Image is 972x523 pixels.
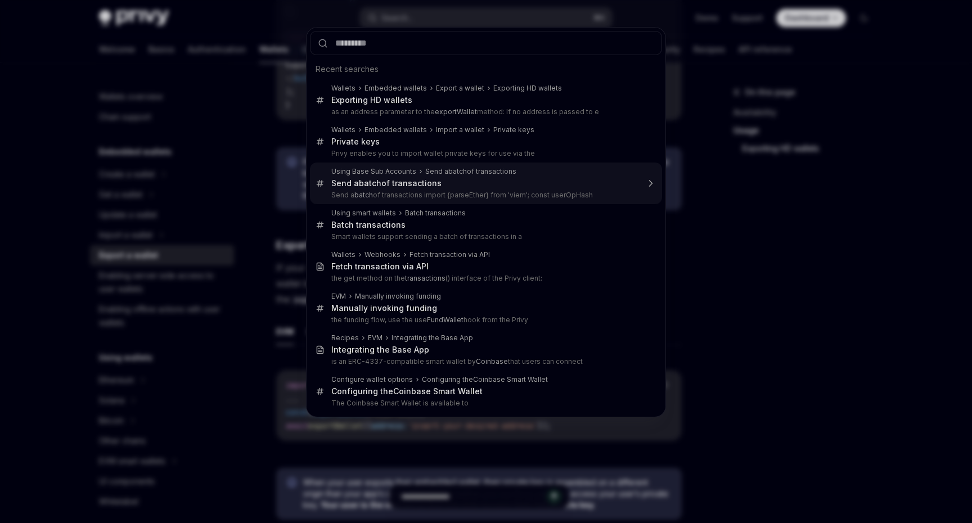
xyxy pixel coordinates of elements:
div: Private keys [493,125,534,134]
div: EVM [331,292,346,301]
p: the get method on the () interface of the Privy client: [331,274,638,283]
div: Send a of transactions [425,167,516,176]
div: s [331,220,406,230]
div: Integrating the Base App [331,345,429,355]
div: Embedded wallets [364,84,427,93]
div: Using Base Sub Accounts [331,167,416,176]
div: Manually invoking funding [355,292,441,301]
div: Fetch transaction via API [331,261,429,272]
div: Configuring the se Smart Wallet [331,386,483,396]
p: The Coinbase Smart Wallet is available to [331,399,638,408]
b: batch [354,191,373,199]
div: Wallets [331,125,355,134]
div: Integrating the Base App [391,333,473,342]
div: EVM [368,333,382,342]
div: Wallets [331,250,355,259]
b: FundWallet [427,315,463,324]
b: Batch transaction [405,209,462,217]
div: Embedded wallets [364,125,427,134]
p: Smart wallets support sending a batch of transactions in a [331,232,638,241]
div: Configuring the se Smart Wallet [422,375,548,384]
div: s [331,137,380,147]
p: Privy enables you to import wallet private keys for use via the [331,149,638,158]
div: Configure wallet options [331,375,413,384]
p: Send a of transactions import {parseEther} from 'viem'; const userOpHash [331,191,638,200]
div: Manually invoking funding [331,303,437,313]
b: Coinbase [476,357,508,366]
b: Coinba [393,386,421,396]
b: exportWallet [435,107,477,116]
div: Using smart wallets [331,209,396,218]
div: Exporting HD wallets [493,84,562,93]
b: batch [448,167,467,175]
div: Import a wallet [436,125,484,134]
div: Recipes [331,333,359,342]
div: Wallets [331,84,355,93]
div: Export a wallet [436,84,484,93]
b: batch [359,178,381,188]
span: Recent searches [316,64,379,75]
div: s [405,209,466,218]
p: the funding flow, use the use hook from the Privy [331,315,638,324]
b: transactions [405,274,445,282]
div: Fetch transaction via API [409,250,490,259]
div: Send a of transactions [331,178,442,188]
p: as an address parameter to the method: If no address is passed to e [331,107,638,116]
p: is an ERC-4337-compatible smart wallet by that users can connect [331,357,638,366]
b: Coinba [473,375,497,384]
div: Exporting HD wallets [331,95,412,105]
div: Webhooks [364,250,400,259]
b: Private key [331,137,375,146]
b: Batch transaction [331,220,401,229]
